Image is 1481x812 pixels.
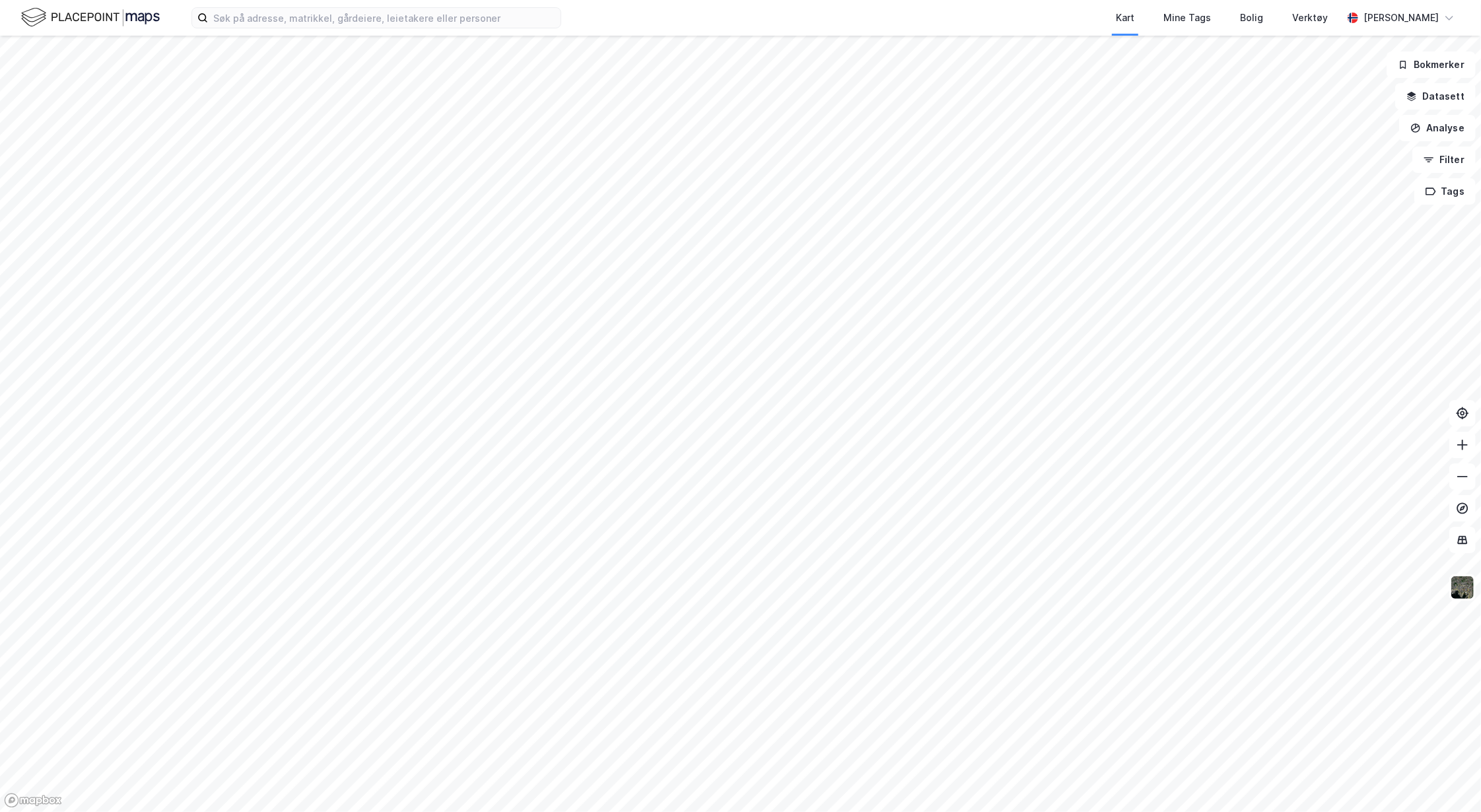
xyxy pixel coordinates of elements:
div: Kontrollprogram for chat [1415,749,1481,812]
div: Bolig [1240,10,1263,26]
div: Verktøy [1292,10,1328,26]
img: logo.f888ab2527a4732fd821a326f86c7f29.svg [21,6,160,29]
div: [PERSON_NAME] [1363,10,1439,26]
div: Kart [1116,10,1134,26]
iframe: Chat Widget [1415,749,1481,812]
div: Mine Tags [1163,10,1211,26]
input: Søk på adresse, matrikkel, gårdeiere, leietakere eller personer [208,8,561,28]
